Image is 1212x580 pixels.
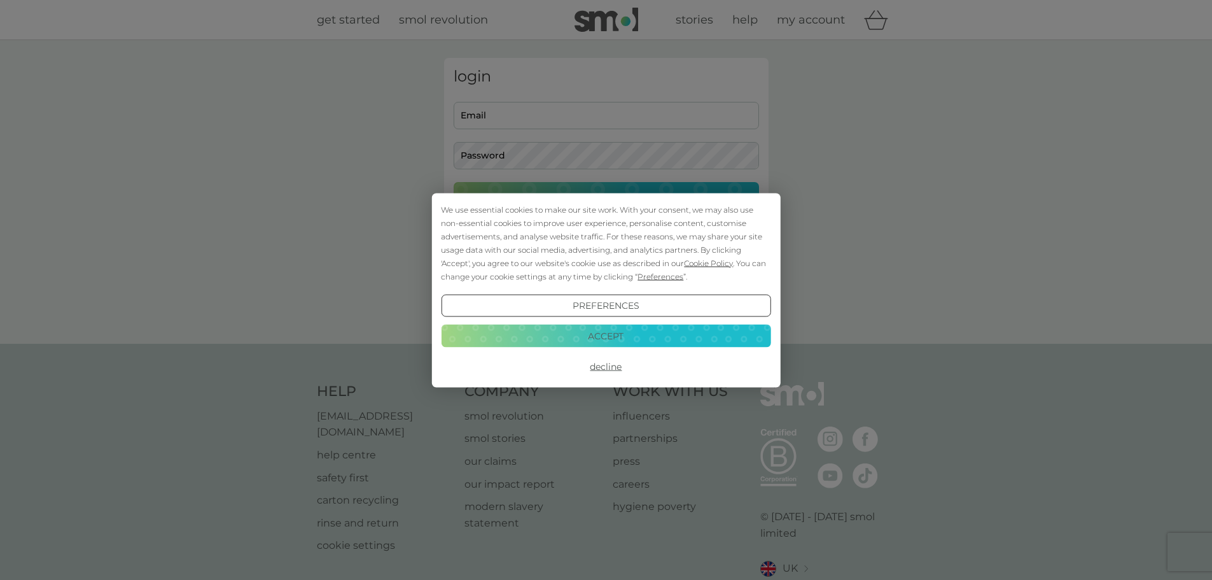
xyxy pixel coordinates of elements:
div: Cookie Consent Prompt [431,193,780,387]
button: Decline [441,355,770,378]
div: We use essential cookies to make our site work. With your consent, we may also use non-essential ... [441,202,770,283]
button: Preferences [441,294,770,317]
span: Preferences [637,271,683,281]
button: Accept [441,325,770,348]
span: Cookie Policy [684,258,733,267]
